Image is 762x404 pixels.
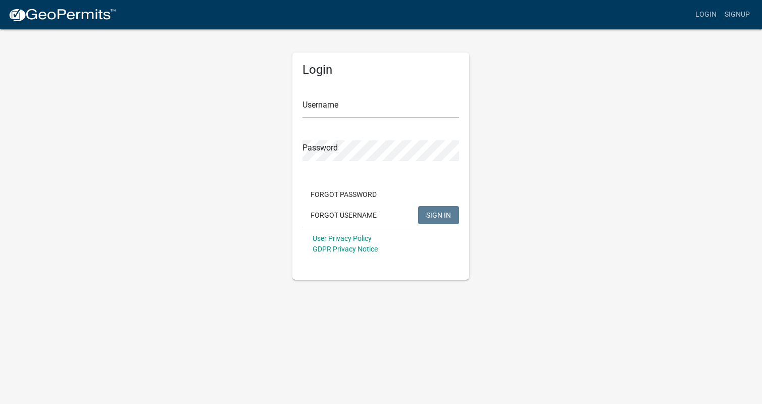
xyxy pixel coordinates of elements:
[313,234,372,242] a: User Privacy Policy
[721,5,754,24] a: Signup
[313,245,378,253] a: GDPR Privacy Notice
[418,206,459,224] button: SIGN IN
[426,211,451,219] span: SIGN IN
[302,185,385,204] button: Forgot Password
[691,5,721,24] a: Login
[302,63,459,77] h5: Login
[302,206,385,224] button: Forgot Username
